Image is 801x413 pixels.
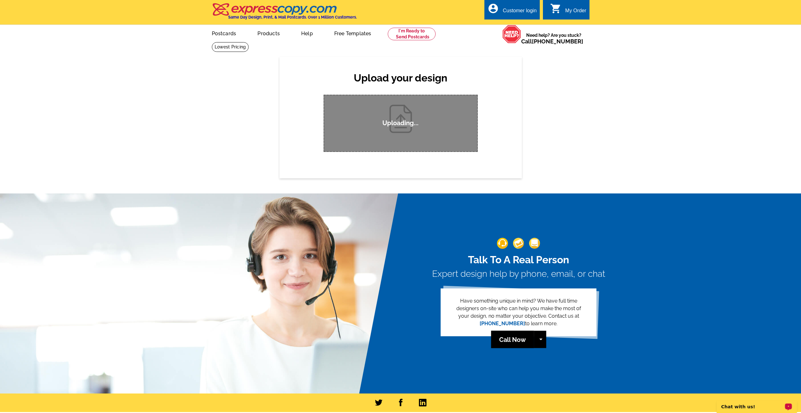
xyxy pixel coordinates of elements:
[212,8,357,20] a: Same Day Design, Print, & Mail Postcards. Over 1 Million Customers.
[451,297,586,327] p: Have something unique in mind? We have full time designers on-site who can help you make the most...
[488,3,499,14] i: account_circle
[432,254,605,266] h2: Talk To A Real Person
[503,8,537,17] div: Customer login
[565,8,586,17] div: My Order
[480,321,525,326] a: [PHONE_NUMBER]
[713,393,801,413] iframe: LiveChat chat widget
[202,25,246,40] a: Postcards
[521,32,586,45] span: Need help? Are you stuck?
[382,119,419,127] p: Uploading...
[532,38,583,45] a: [PHONE_NUMBER]
[502,25,521,43] img: help
[497,238,508,249] img: support-img-1.png
[550,7,586,15] a: shopping_cart My Order
[317,72,484,84] h2: Upload your design
[529,238,540,249] img: support-img-3_1.png
[247,25,290,40] a: Products
[291,25,323,40] a: Help
[324,25,381,40] a: Free Templates
[432,269,605,279] h3: Expert design help by phone, email, or chat
[228,15,357,20] h4: Same Day Design, Print, & Mail Postcards. Over 1 Million Customers.
[513,238,524,249] img: support-img-2.png
[521,38,583,45] span: Call
[550,3,561,14] i: shopping_cart
[491,331,534,348] a: Call Now
[488,7,537,15] a: account_circle Customer login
